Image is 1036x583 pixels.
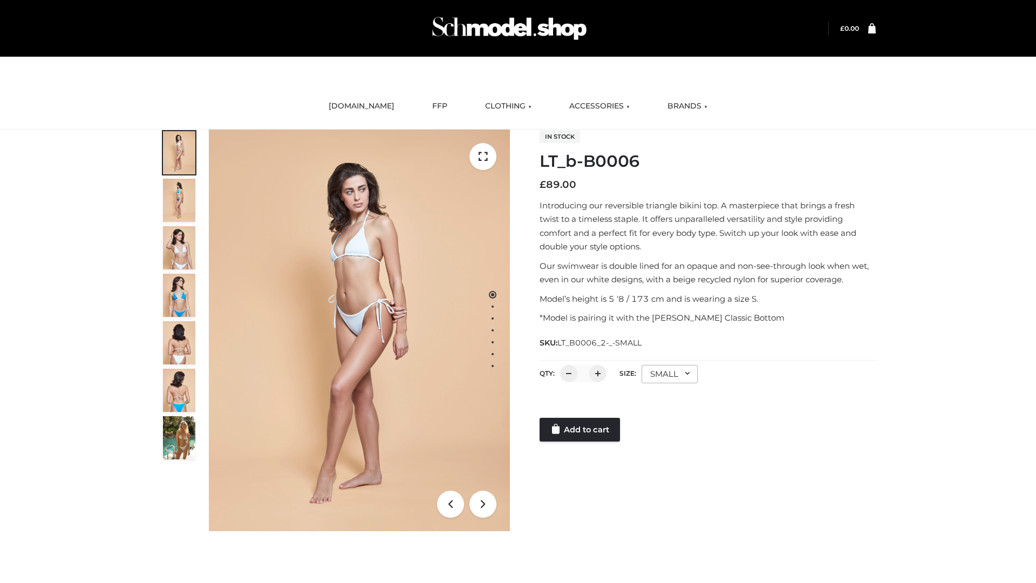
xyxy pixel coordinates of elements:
[163,179,195,222] img: ArielClassicBikiniTop_CloudNine_AzureSky_OW114ECO_2-scaled.jpg
[163,131,195,174] img: ArielClassicBikiniTop_CloudNine_AzureSky_OW114ECO_1-scaled.jpg
[540,152,876,171] h1: LT_b-B0006
[209,130,510,531] img: ArielClassicBikiniTop_CloudNine_AzureSky_OW114ECO_1
[163,416,195,459] img: Arieltop_CloudNine_AzureSky2.jpg
[840,24,859,32] a: £0.00
[540,259,876,287] p: Our swimwear is double lined for an opaque and non-see-through look when wet, even in our white d...
[477,94,540,118] a: CLOTHING
[540,292,876,306] p: Model’s height is 5 ‘8 / 173 cm and is wearing a size S.
[163,226,195,269] img: ArielClassicBikiniTop_CloudNine_AzureSky_OW114ECO_3-scaled.jpg
[540,199,876,254] p: Introducing our reversible triangle bikini top. A masterpiece that brings a fresh twist to a time...
[557,338,642,348] span: LT_B0006_2-_-SMALL
[642,365,698,383] div: SMALL
[540,336,643,349] span: SKU:
[424,94,455,118] a: FFP
[163,274,195,317] img: ArielClassicBikiniTop_CloudNine_AzureSky_OW114ECO_4-scaled.jpg
[540,369,555,377] label: QTY:
[840,24,859,32] bdi: 0.00
[321,94,403,118] a: [DOMAIN_NAME]
[540,179,546,191] span: £
[840,24,844,32] span: £
[163,369,195,412] img: ArielClassicBikiniTop_CloudNine_AzureSky_OW114ECO_8-scaled.jpg
[163,321,195,364] img: ArielClassicBikiniTop_CloudNine_AzureSky_OW114ECO_7-scaled.jpg
[540,179,576,191] bdi: 89.00
[619,369,636,377] label: Size:
[561,94,638,118] a: ACCESSORIES
[540,311,876,325] p: *Model is pairing it with the [PERSON_NAME] Classic Bottom
[540,418,620,442] a: Add to cart
[540,130,580,143] span: In stock
[428,7,590,50] img: Schmodel Admin 964
[659,94,715,118] a: BRANDS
